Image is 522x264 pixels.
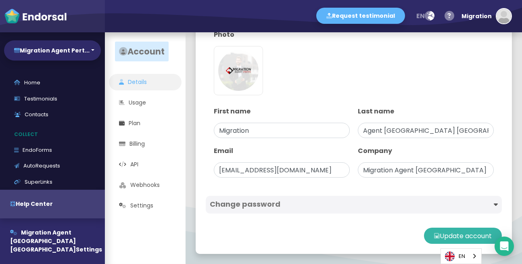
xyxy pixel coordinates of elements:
[461,4,492,28] div: Migration
[109,156,182,173] a: API
[358,107,494,116] p: Last name
[214,107,350,116] p: First name
[424,228,502,244] button: Update account
[109,197,182,214] a: Settings
[214,146,350,156] p: Email
[441,249,481,264] a: EN
[109,136,182,152] a: Billing
[4,8,67,24] img: endorsal-logo-white@2x.png
[4,127,105,142] p: Collect
[210,200,354,209] h4: Change password
[218,50,259,91] img: 1758257850431-profile%20image.png
[316,8,405,24] button: Request testimonial
[358,146,494,156] p: Company
[214,30,494,40] p: Photo
[441,248,482,264] aside: Language selected: English
[109,177,182,193] a: Webhooks
[411,8,439,24] button: en
[4,75,101,91] a: Home
[4,158,101,174] a: AutoRequests
[4,142,101,158] a: EndoForms
[109,115,182,132] a: Plan
[416,11,425,21] span: en
[115,42,169,61] span: Account
[109,74,182,90] a: Details
[457,4,512,28] button: Migration
[4,91,101,107] a: Testimonials
[10,228,76,254] span: Migration Agent [GEOGRAPHIC_DATA] [GEOGRAPHIC_DATA]
[495,237,514,256] div: Open Intercom Messenger
[4,40,101,61] button: Migration Agent Pert...
[497,9,511,23] img: default-avatar.jpg
[441,248,482,264] div: Language
[4,107,101,123] a: Contacts
[109,94,182,111] a: Usage
[4,174,101,190] a: SuperLinks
